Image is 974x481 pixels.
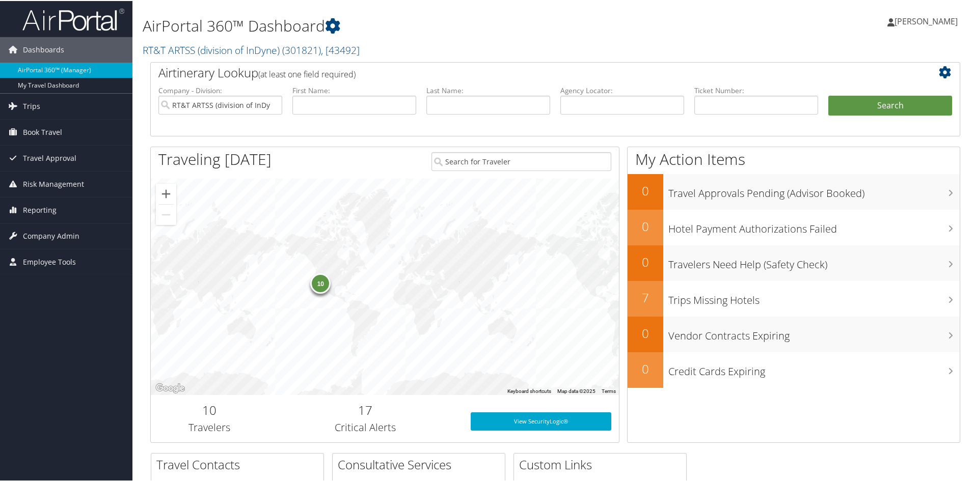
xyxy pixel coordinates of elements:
span: Trips [23,93,40,118]
h1: My Action Items [628,148,960,169]
a: 0Hotel Payment Authorizations Failed [628,209,960,244]
a: 7Trips Missing Hotels [628,280,960,316]
h2: 0 [628,217,663,234]
span: Dashboards [23,36,64,62]
span: (at least one field required) [258,68,356,79]
span: Risk Management [23,171,84,196]
h3: Travel Approvals Pending (Advisor Booked) [668,180,960,200]
label: Ticket Number: [694,84,818,95]
input: Search for Traveler [431,151,611,170]
h2: 10 [158,401,260,418]
h3: Critical Alerts [276,419,455,434]
label: Last Name: [426,84,550,95]
h2: Airtinerary Lookup [158,63,885,80]
span: Book Travel [23,119,62,144]
h2: Custom Links [519,455,686,472]
span: Employee Tools [23,248,76,274]
h3: Travelers [158,419,260,434]
h2: 17 [276,401,455,418]
span: Reporting [23,196,57,222]
button: Search [828,95,952,115]
h2: 0 [628,324,663,341]
a: RT&T ARTSS (division of InDyne) [143,42,360,56]
span: , [ 43492 ] [321,42,360,56]
h3: Trips Missing Hotels [668,287,960,306]
h2: 0 [628,359,663,377]
h3: Credit Cards Expiring [668,358,960,378]
button: Zoom in [156,183,176,203]
h2: 0 [628,252,663,270]
img: airportal-logo.png [22,7,124,31]
img: Google [153,381,187,394]
a: View SecurityLogic® [471,411,611,430]
h1: Traveling [DATE] [158,148,272,169]
button: Zoom out [156,204,176,224]
span: [PERSON_NAME] [895,15,958,26]
span: ( 301821 ) [282,42,321,56]
h1: AirPortal 360™ Dashboard [143,14,693,36]
a: 0Credit Cards Expiring [628,351,960,387]
label: First Name: [292,84,416,95]
h3: Travelers Need Help (Safety Check) [668,251,960,271]
span: Travel Approval [23,145,76,170]
a: [PERSON_NAME] [887,5,968,36]
a: Terms (opens in new tab) [602,387,616,393]
h3: Vendor Contracts Expiring [668,323,960,342]
a: 0Travel Approvals Pending (Advisor Booked) [628,173,960,209]
h3: Hotel Payment Authorizations Failed [668,216,960,235]
div: 10 [310,272,331,292]
h2: 0 [628,181,663,199]
label: Agency Locator: [560,84,684,95]
label: Company - Division: [158,84,282,95]
button: Keyboard shortcuts [507,387,551,394]
span: Company Admin [23,222,79,248]
a: 0Vendor Contracts Expiring [628,316,960,351]
h2: Consultative Services [338,455,505,472]
span: Map data ©2025 [557,387,596,393]
a: 0Travelers Need Help (Safety Check) [628,244,960,280]
a: Open this area in Google Maps (opens a new window) [153,381,187,394]
h2: Travel Contacts [156,455,323,472]
h2: 7 [628,288,663,305]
